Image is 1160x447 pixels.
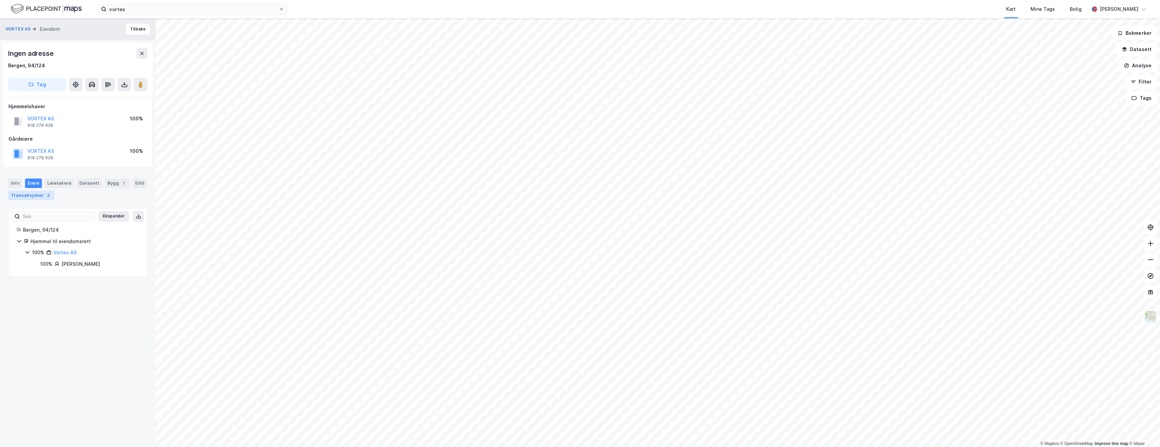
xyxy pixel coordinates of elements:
[8,135,147,143] div: Gårdeiere
[126,24,150,34] button: Tilbake
[45,192,52,199] div: 3
[32,249,44,257] div: 100%
[120,180,127,187] div: 1
[45,179,74,188] div: Leietakere
[8,62,45,70] div: Bergen, 94/124
[1116,43,1157,56] button: Datasett
[1031,5,1055,13] div: Mine Tags
[1144,310,1157,323] img: Z
[40,25,60,33] div: Eiendom
[40,260,52,268] div: 100%
[23,226,139,234] div: Bergen, 94/124
[1118,59,1157,72] button: Analyse
[62,260,100,268] div: [PERSON_NAME]
[53,250,77,255] a: Vortex AS
[106,4,279,14] input: Søk på adresse, matrikkel, gårdeiere, leietakere eller personer
[8,48,55,59] div: Ingen adresse
[105,179,130,188] div: Bygg
[1125,75,1157,89] button: Filter
[27,123,53,128] div: 918 279 628
[8,102,147,111] div: Hjemmelshaver
[77,179,102,188] div: Datasett
[1070,5,1082,13] div: Bolig
[130,147,143,155] div: 100%
[1060,441,1093,446] a: OpenStreetMap
[130,115,143,123] div: 100%
[20,211,94,221] input: Søk
[1126,415,1160,447] div: Kontrollprogram for chat
[1126,415,1160,447] iframe: Chat Widget
[1040,441,1059,446] a: Mapbox
[27,155,53,161] div: 918 279 628
[30,237,139,245] div: Hjemmel til eiendomsrett
[1126,91,1157,105] button: Tags
[1100,5,1138,13] div: [PERSON_NAME]
[1112,26,1157,40] button: Bokmerker
[132,179,147,188] div: ESG
[1006,5,1016,13] div: Kart
[1095,441,1128,446] a: Improve this map
[98,211,129,222] button: Ekspander
[25,179,42,188] div: Eiere
[8,191,54,200] div: Transaksjoner
[8,78,66,91] button: Tag
[8,179,22,188] div: Info
[11,3,82,15] img: logo.f888ab2527a4732fd821a326f86c7f29.svg
[5,26,32,32] button: VORTEX AS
